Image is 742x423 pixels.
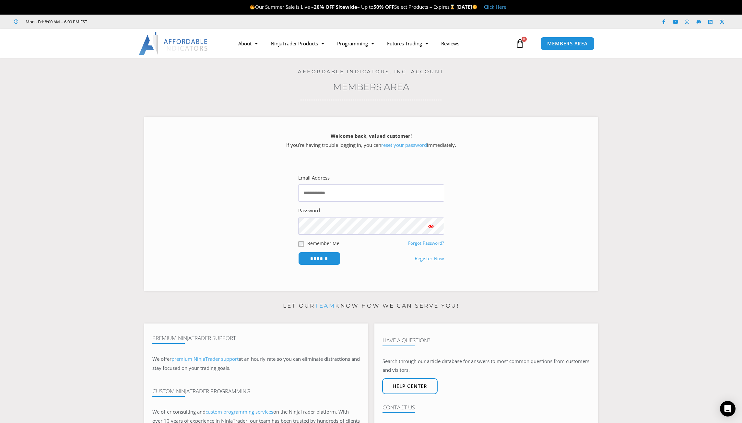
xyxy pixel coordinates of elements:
[373,4,394,10] strong: 50% OFF
[408,240,444,246] a: Forgot Password?
[331,133,412,139] strong: Welcome back, valued customer!
[333,81,409,92] a: Members Area
[522,37,527,42] span: 0
[152,408,273,415] span: We offer consulting and
[720,401,736,417] div: Open Intercom Messenger
[250,5,255,9] img: 🔥
[484,4,506,10] a: Click Here
[506,34,534,53] a: 0
[206,408,273,415] a: custom programming services
[250,4,456,10] span: Our Summer Sale is Live – – Up to Select Products – Expires
[547,41,588,46] span: MEMBERS AREA
[383,357,590,375] p: Search through our article database for answers to most common questions from customers and visit...
[24,18,87,26] span: Mon - Fri: 8:00 AM – 6:00 PM EST
[152,356,360,371] span: at an hourly rate so you can eliminate distractions and stay focused on your trading goals.
[298,206,320,215] label: Password
[472,5,477,9] img: 🌞
[298,173,330,182] label: Email Address
[139,32,208,55] img: LogoAI | Affordable Indicators – NinjaTrader
[307,240,339,247] label: Remember Me
[415,254,444,263] a: Register Now
[156,132,587,150] p: If you’re having trouble logging in, you can immediately.
[381,36,435,51] a: Futures Trading
[232,36,264,51] a: About
[383,404,590,411] h4: Contact Us
[540,37,595,50] a: MEMBERS AREA
[382,378,438,394] a: Help center
[152,388,360,394] h4: Custom NinjaTrader Programming
[393,384,427,389] span: Help center
[331,36,381,51] a: Programming
[314,4,335,10] strong: 20% OFF
[456,4,477,10] strong: [DATE]
[171,356,239,362] a: premium NinjaTrader support
[144,301,598,311] p: Let our know how we can serve you!
[336,4,357,10] strong: Sitewide
[96,18,194,25] iframe: Customer reviews powered by Trustpilot
[435,36,466,51] a: Reviews
[315,302,335,309] a: team
[450,5,455,9] img: ⌛
[383,337,590,344] h4: Have A Question?
[264,36,331,51] a: NinjaTrader Products
[298,68,444,75] a: Affordable Indicators, Inc. Account
[152,356,171,362] span: We offer
[152,335,360,341] h4: Premium NinjaTrader Support
[232,36,514,51] nav: Menu
[381,142,427,148] a: reset your password
[418,217,444,235] button: Show password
